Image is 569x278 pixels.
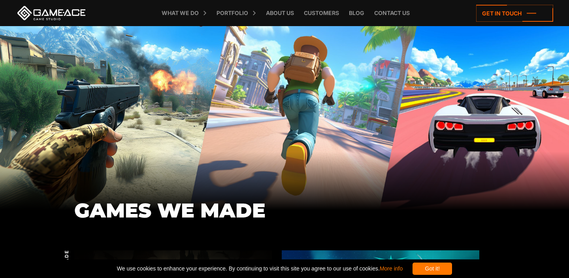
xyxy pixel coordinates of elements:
a: Get in touch [476,5,553,22]
h1: GAMES WE MADE [74,200,495,221]
span: We use cookies to enhance your experience. By continuing to visit this site you agree to our use ... [117,263,403,275]
a: More info [380,265,403,272]
div: Got it! [413,263,452,275]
